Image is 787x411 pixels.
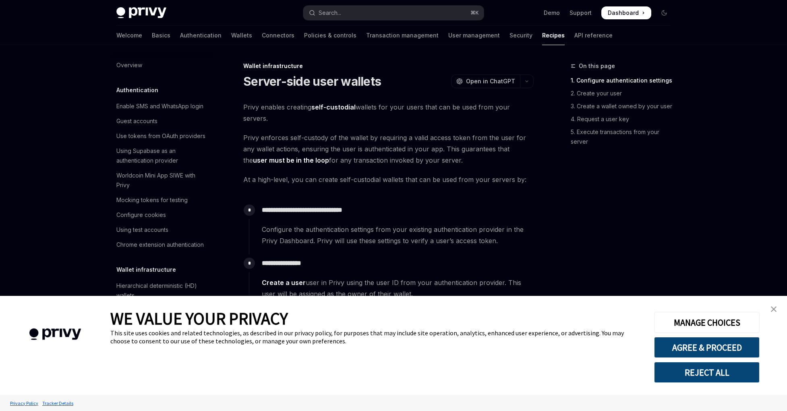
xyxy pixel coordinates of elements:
a: Basics [152,26,170,45]
a: User management [448,26,500,45]
button: AGREE & PROCEED [654,337,760,358]
a: Chrome extension authentication [110,238,213,252]
span: On this page [579,61,615,71]
div: Mocking tokens for testing [116,195,188,205]
div: Search... [319,8,341,18]
a: 3. Create a wallet owned by your user [571,100,677,113]
span: ⌘ K [470,10,479,16]
a: Guest accounts [110,114,213,128]
a: Using Supabase as an authentication provider [110,144,213,168]
a: Create a user [262,279,306,287]
button: Open in ChatGPT [451,74,520,88]
div: Hierarchical deterministic (HD) wallets [116,281,208,300]
div: Using test accounts [116,225,168,235]
h1: Server-side user wallets [243,74,381,89]
strong: user must be in the loop [253,156,329,164]
a: Overview [110,58,213,72]
button: Toggle dark mode [658,6,671,19]
h5: Authentication [116,85,158,95]
a: 5. Execute transactions from your server [571,126,677,148]
a: Authentication [180,26,222,45]
button: MANAGE CHOICES [654,312,760,333]
a: Using test accounts [110,223,213,237]
a: Transaction management [366,26,439,45]
a: close banner [766,301,782,317]
a: Wallets [231,26,252,45]
a: Dashboard [601,6,651,19]
div: Use tokens from OAuth providers [116,131,205,141]
a: Tracker Details [40,396,75,410]
a: Worldcoin Mini App SIWE with Privy [110,168,213,192]
div: Guest accounts [116,116,157,126]
a: API reference [574,26,613,45]
div: This site uses cookies and related technologies, as described in our privacy policy, for purposes... [110,329,642,345]
span: Dashboard [608,9,639,17]
a: Policies & controls [304,26,356,45]
a: Demo [544,9,560,17]
a: Configure cookies [110,208,213,222]
a: Support [570,9,592,17]
button: Open search [303,6,484,20]
a: Privacy Policy [8,396,40,410]
div: Wallet infrastructure [243,62,534,70]
a: Recipes [542,26,565,45]
span: user in Privy using the user ID from your authentication provider. This user will be assigned as ... [262,277,533,299]
div: Chrome extension authentication [116,240,204,250]
a: Mocking tokens for testing [110,193,213,207]
h5: Wallet infrastructure [116,265,176,275]
a: Connectors [262,26,294,45]
span: Privy enables creating wallets for your users that can be used from your servers. [243,101,534,124]
a: 4. Request a user key [571,113,677,126]
div: Using Supabase as an authentication provider [116,146,208,165]
span: Privy enforces self-custody of the wallet by requiring a valid access token from the user for any... [243,132,534,166]
a: Welcome [116,26,142,45]
span: Open in ChatGPT [466,77,515,85]
a: Security [509,26,532,45]
div: Enable SMS and WhatsApp login [116,101,203,111]
div: Configure cookies [116,210,166,220]
span: At a high-level, you can create self-custodial wallets that can be used from your servers by: [243,174,534,185]
img: close banner [771,306,777,312]
img: dark logo [116,7,166,19]
button: REJECT ALL [654,362,760,383]
a: Enable SMS and WhatsApp login [110,99,213,114]
a: Use tokens from OAuth providers [110,129,213,143]
a: Hierarchical deterministic (HD) wallets [110,279,213,303]
strong: self-custodial [311,103,356,111]
img: company logo [12,317,98,352]
span: WE VALUE YOUR PRIVACY [110,308,288,329]
a: 1. Configure authentication settings [571,74,677,87]
div: Worldcoin Mini App SIWE with Privy [116,171,208,190]
a: 2. Create your user [571,87,677,100]
span: Configure the authentication settings from your existing authentication provider in the Privy Das... [262,224,533,246]
div: Overview [116,60,142,70]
